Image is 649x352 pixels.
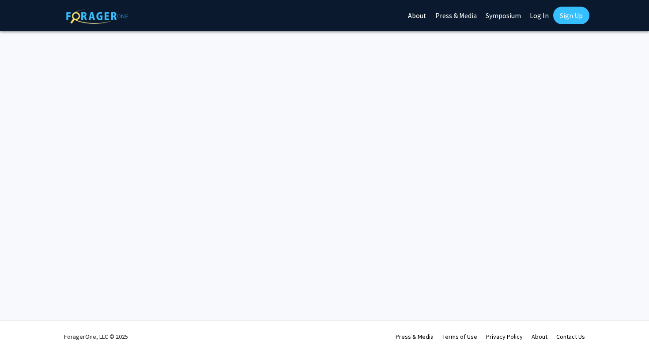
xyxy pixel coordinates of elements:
a: About [532,333,547,341]
a: Contact Us [556,333,585,341]
img: ForagerOne Logo [66,8,128,24]
a: Terms of Use [442,333,477,341]
a: Privacy Policy [486,333,523,341]
a: Sign Up [553,7,589,24]
div: ForagerOne, LLC © 2025 [64,321,128,352]
a: Press & Media [396,333,434,341]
